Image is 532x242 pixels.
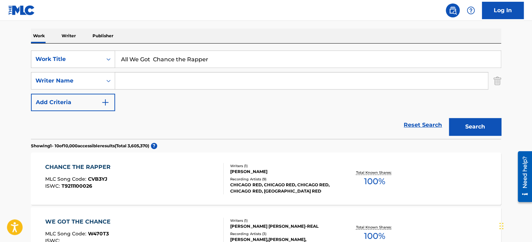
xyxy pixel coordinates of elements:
p: Publisher [90,29,115,43]
p: Total Known Shares: [356,225,393,230]
span: T9211100026 [62,183,92,189]
img: 9d2ae6d4665cec9f34b9.svg [101,98,110,107]
img: search [449,6,457,15]
div: Recording Artists ( 3 ) [230,231,335,236]
a: Log In [482,2,524,19]
div: Recording Artists ( 9 ) [230,177,335,182]
p: Showing 1 - 10 of 10,000 accessible results (Total 3,605,370 ) [31,143,149,149]
p: Total Known Shares: [356,170,393,175]
a: Reset Search [400,117,445,133]
a: CHANCE THE RAPPERMLC Song Code:CVB3YJISWC:T9211100026Writers (1)[PERSON_NAME]Recording Artists (9... [31,153,501,205]
div: WE GOT THE CHANCE [45,218,114,226]
a: Public Search [446,3,460,17]
img: Delete Criterion [493,72,501,89]
div: [PERSON_NAME] [PERSON_NAME]-REAL [230,223,335,229]
span: ? [151,143,157,149]
form: Search Form [31,50,501,139]
iframe: Resource Center [513,149,532,205]
div: CHANCE THE RAPPER [45,163,114,171]
div: Drag [499,216,503,236]
img: help [467,6,475,15]
p: Work [31,29,47,43]
img: MLC Logo [8,5,35,15]
button: Add Criteria [31,94,115,111]
span: CVB3YJ [88,176,107,182]
span: 100 % [364,175,385,188]
span: MLC Song Code : [45,176,88,182]
span: MLC Song Code : [45,231,88,237]
div: Writer Name [35,77,98,85]
div: Writers ( 1 ) [230,163,335,169]
div: Help [464,3,478,17]
div: CHICAGO RED, CHICAGO RED, CHICAGO RED, CHICAGO RED, [GEOGRAPHIC_DATA] RED [230,182,335,194]
span: W470T3 [88,231,109,237]
p: Writer [59,29,78,43]
div: Writers ( 1 ) [230,218,335,223]
span: ISWC : [45,183,62,189]
iframe: Chat Widget [497,209,532,242]
div: Work Title [35,55,98,63]
div: [PERSON_NAME] [230,169,335,175]
button: Search [449,118,501,135]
